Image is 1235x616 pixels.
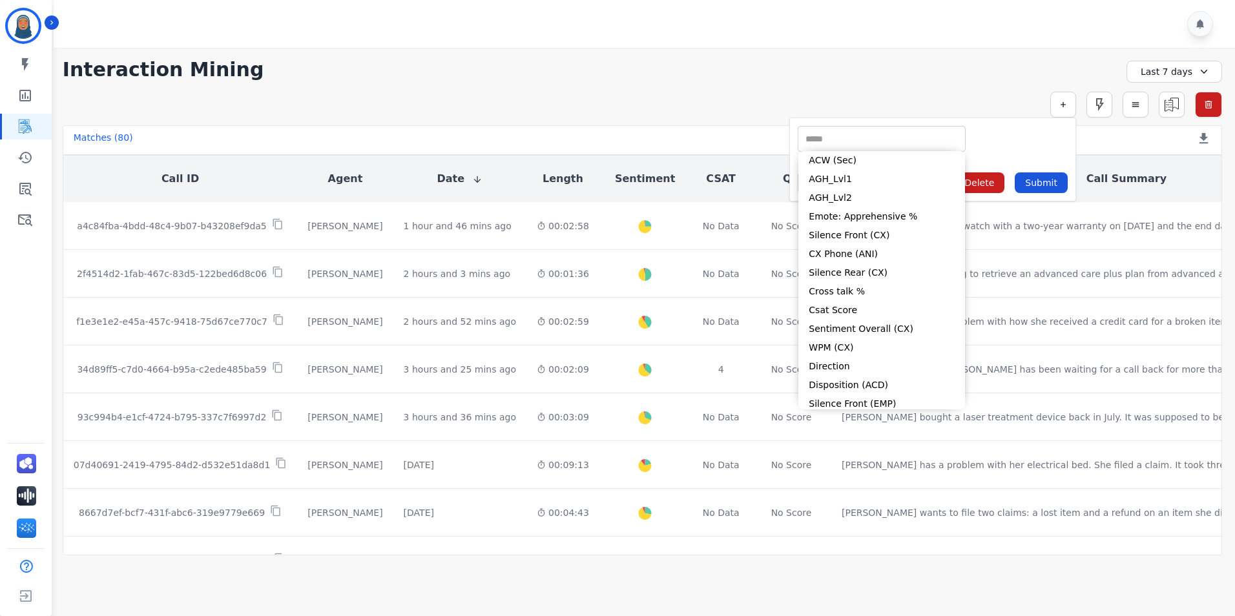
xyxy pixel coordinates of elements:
[798,207,965,226] li: Emote: Apprehensive %
[78,411,267,424] p: 93c994b4-e1cf-4724-b795-337c7f6997d2
[798,245,965,263] li: CX Phone (ANI)
[783,171,800,187] button: QA
[75,554,269,567] p: d7b72c6a-08c9-4224-b543-aee1e08345ea
[798,170,965,189] li: AGH_Lvl1
[537,458,589,471] div: 00:09:13
[537,506,589,519] div: 00:04:43
[543,171,583,187] button: Length
[1015,172,1068,193] button: Submit
[328,171,363,187] button: Agent
[307,458,382,471] div: [PERSON_NAME]
[404,363,516,376] div: 3 hours and 25 mins ago
[771,506,812,519] div: No Score
[798,189,965,207] li: AGH_Lvl2
[798,376,965,395] li: Disposition (ACD)
[701,363,741,376] div: 4
[404,554,434,567] div: [DATE]
[307,506,382,519] div: [PERSON_NAME]
[771,411,812,424] div: No Score
[537,554,589,567] div: 00:04:39
[701,506,741,519] div: No Data
[615,171,675,187] button: Sentiment
[798,395,965,413] li: Silence Front (EMP)
[63,58,264,81] h1: Interaction Mining
[1086,171,1167,187] button: Call Summary
[798,357,965,376] li: Direction
[771,315,812,328] div: No Score
[771,220,812,232] div: No Score
[307,315,382,328] div: [PERSON_NAME]
[404,315,516,328] div: 2 hours and 52 mins ago
[74,131,133,149] div: Matches ( 80 )
[798,263,965,282] li: Silence Rear (CX)
[307,363,382,376] div: [PERSON_NAME]
[1126,61,1222,83] div: Last 7 days
[77,363,266,376] p: 34d89ff5-c7d0-4664-b95a-c2ede485ba59
[404,506,434,519] div: [DATE]
[537,411,589,424] div: 00:03:09
[307,220,382,232] div: [PERSON_NAME]
[771,267,812,280] div: No Score
[798,338,965,357] li: WPM (CX)
[798,282,965,301] li: Cross talk %
[701,554,741,567] div: No Data
[537,315,589,328] div: 00:02:59
[701,315,741,328] div: No Data
[307,554,382,567] div: [PERSON_NAME]
[77,220,266,232] p: a4c84fba-4bdd-48c4-9b07-b43208ef9da5
[798,151,965,170] li: ACW (Sec)
[771,458,812,471] div: No Score
[954,172,1004,193] button: Delete
[798,226,965,245] li: Silence Front (CX)
[798,301,965,320] li: Csat Score
[8,10,39,41] img: Bordered avatar
[79,506,265,519] p: 8667d7ef-bcf7-431f-abc6-319e9779e669
[77,267,267,280] p: 2f4514d2-1fab-467c-83d5-122bed6d8c06
[701,220,741,232] div: No Data
[404,458,434,471] div: [DATE]
[798,320,965,338] li: Sentiment Overall (CX)
[771,554,812,567] div: No Score
[537,220,589,232] div: 00:02:58
[701,411,741,424] div: No Data
[537,363,589,376] div: 00:02:09
[701,458,741,471] div: No Data
[801,132,962,146] ul: selected options
[537,267,589,280] div: 00:01:36
[307,411,382,424] div: [PERSON_NAME]
[771,363,812,376] div: No Score
[404,411,516,424] div: 3 hours and 36 mins ago
[706,171,736,187] button: CSAT
[307,267,382,280] div: [PERSON_NAME]
[404,267,511,280] div: 2 hours and 3 mins ago
[404,220,512,232] div: 1 hour and 46 mins ago
[74,458,271,471] p: 07d40691-2419-4795-84d2-d532e51da8d1
[437,171,483,187] button: Date
[161,171,199,187] button: Call ID
[76,315,267,328] p: f1e3e1e2-e45a-457c-9418-75d67ce770c7
[701,267,741,280] div: No Data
